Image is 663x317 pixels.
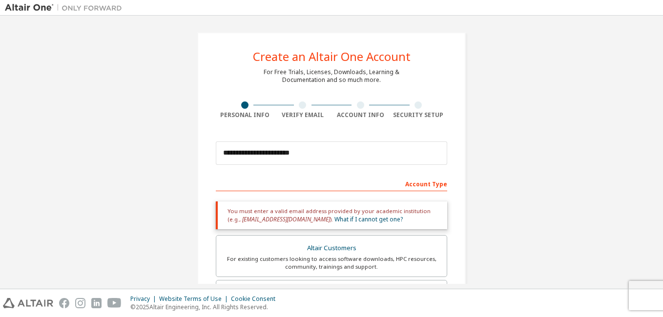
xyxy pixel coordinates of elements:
div: Account Info [331,111,390,119]
div: Verify Email [274,111,332,119]
img: linkedin.svg [91,298,102,308]
div: Account Type [216,176,447,191]
div: Cookie Consent [231,295,281,303]
span: [EMAIL_ADDRESS][DOMAIN_NAME] [242,215,330,223]
div: You must enter a valid email address provided by your academic institution (e.g., ). [216,201,447,229]
p: © 2025 Altair Engineering, Inc. All Rights Reserved. [130,303,281,311]
div: Security Setup [390,111,448,119]
img: altair_logo.svg [3,298,53,308]
div: Privacy [130,295,159,303]
img: Altair One [5,3,127,13]
a: What if I cannot get one? [334,215,403,223]
img: facebook.svg [59,298,69,308]
div: For Free Trials, Licenses, Downloads, Learning & Documentation and so much more. [264,68,399,84]
div: Personal Info [216,111,274,119]
div: Website Terms of Use [159,295,231,303]
div: Altair Customers [222,241,441,255]
div: Create an Altair One Account [253,51,411,62]
img: instagram.svg [75,298,85,308]
div: For existing customers looking to access software downloads, HPC resources, community, trainings ... [222,255,441,271]
img: youtube.svg [107,298,122,308]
